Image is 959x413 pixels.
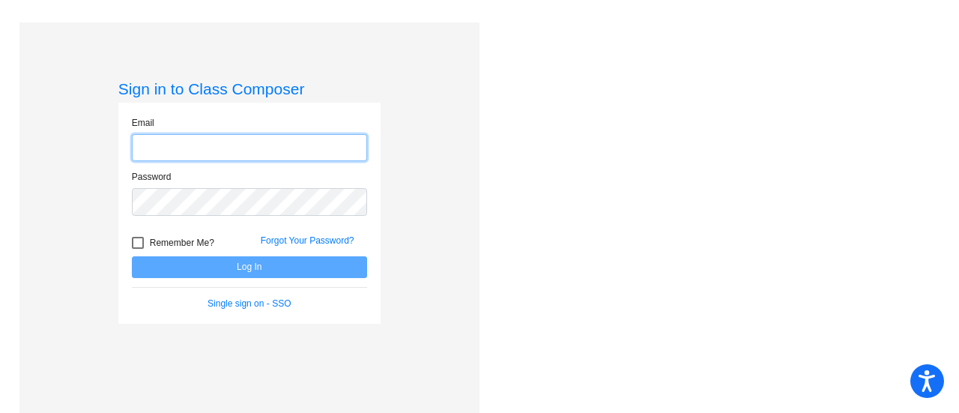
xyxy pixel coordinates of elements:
[150,234,214,252] span: Remember Me?
[132,256,367,278] button: Log In
[118,79,381,98] h3: Sign in to Class Composer
[261,235,354,246] a: Forgot Your Password?
[208,298,291,309] a: Single sign on - SSO
[132,116,154,130] label: Email
[132,170,172,184] label: Password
